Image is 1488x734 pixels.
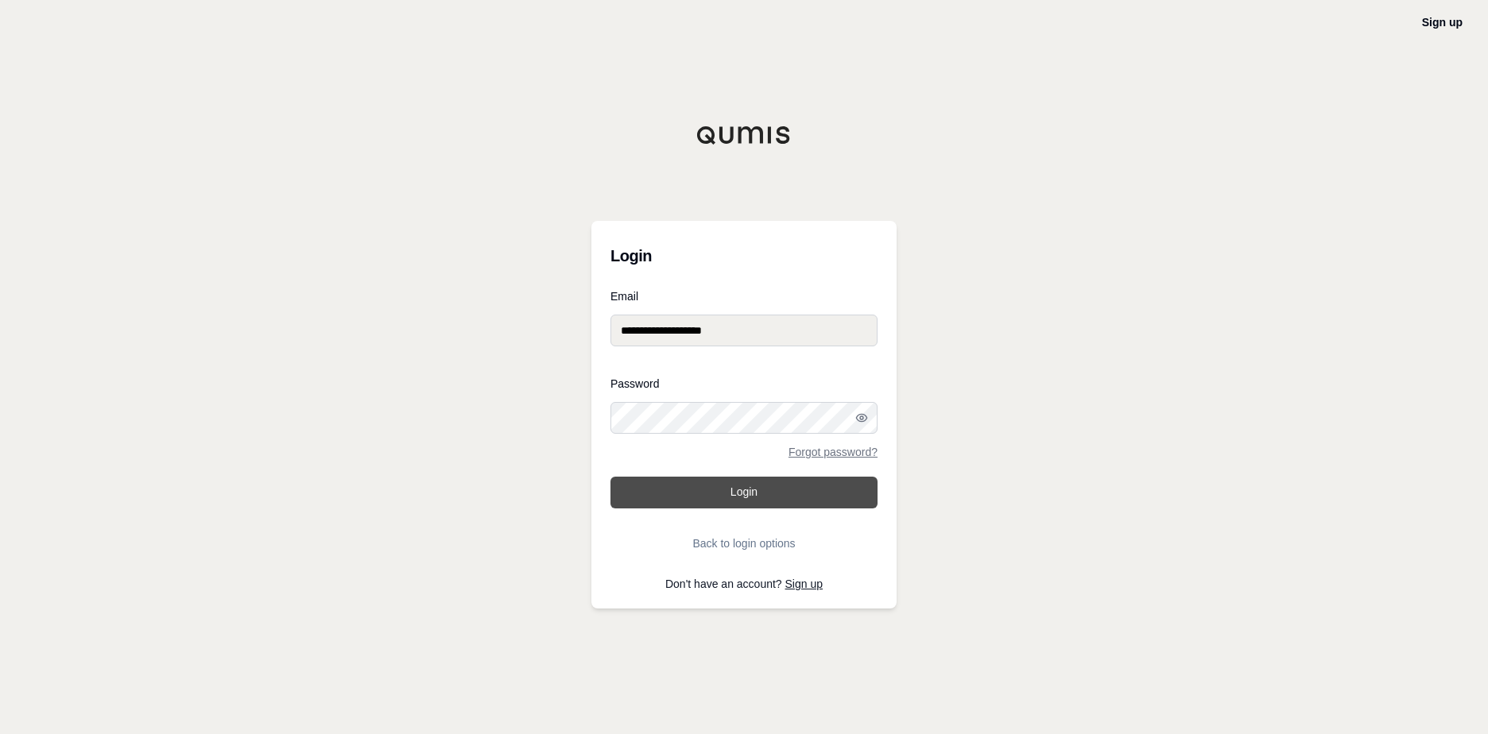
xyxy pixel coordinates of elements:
[610,527,878,559] button: Back to login options
[785,578,823,590] a: Sign up
[610,378,878,389] label: Password
[610,477,878,508] button: Login
[610,240,878,272] h3: Login
[1422,16,1463,29] a: Sign up
[610,291,878,302] label: Email
[610,578,878,589] p: Don't have an account?
[789,446,878,458] a: Forgot password?
[696,126,792,145] img: Qumis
